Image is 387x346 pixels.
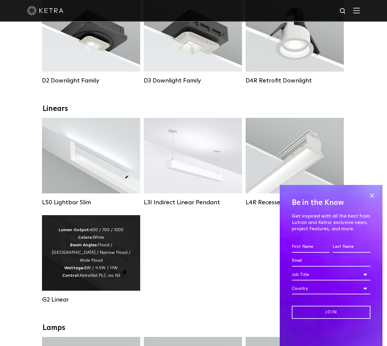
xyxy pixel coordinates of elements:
strong: Wattage: [64,266,84,270]
input: Email [292,255,370,267]
p: Get inspired with all the best from Lutron and Ketra: exclusive news, project features, and more. [292,213,370,232]
div: L4R Recessed Linear [246,199,344,206]
strong: Colors: [78,235,93,240]
input: Join [292,306,370,319]
a: L3I Indirect Linear Pendant Lumen Output:400 / 600 / 800 / 1000Housing Colors:White / BlackContro... [144,118,242,206]
div: Country [292,283,370,294]
a: LS0 Lightbar Slim Lumen Output:200 / 350Colors:White / BlackControl:X96 Controller [42,118,140,206]
img: search icon [339,8,347,15]
div: D2 Downlight Family [42,77,140,84]
div: D3 Downlight Family [144,77,242,84]
strong: Beam Angles: [70,243,98,247]
div: Linears [43,105,345,113]
a: L4R Recessed Linear Lumen Output:400 / 600 / 800 / 1000Colors:White / BlackControl:Lutron Clear C... [246,118,344,206]
div: G2 Linear [42,296,140,303]
div: D4R Retrofit Downlight [246,77,344,84]
a: G2 Linear Lumen Output:400 / 700 / 1000Colors:WhiteBeam Angles:Flood / [GEOGRAPHIC_DATA] / Narrow... [42,215,140,303]
img: ketra-logo-2019-white [27,6,63,15]
strong: Control: [62,273,80,278]
div: LS0 Lightbar Slim [42,199,140,206]
div: L3I Indirect Linear Pendant [144,199,242,206]
img: Hamburger%20Nav.svg [353,8,360,13]
strong: Lumen Output: [59,228,90,232]
div: Lamps [43,324,345,332]
input: First Name [292,241,330,253]
div: 400 / 700 / 1000 White Flood / [GEOGRAPHIC_DATA] / Narrow Flood / Wide Flood 8W / 11.5W / 17W Ket... [51,226,131,280]
div: Job Title [292,269,370,280]
h4: Be in the Know [292,197,370,209]
input: Last Name [333,241,370,253]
